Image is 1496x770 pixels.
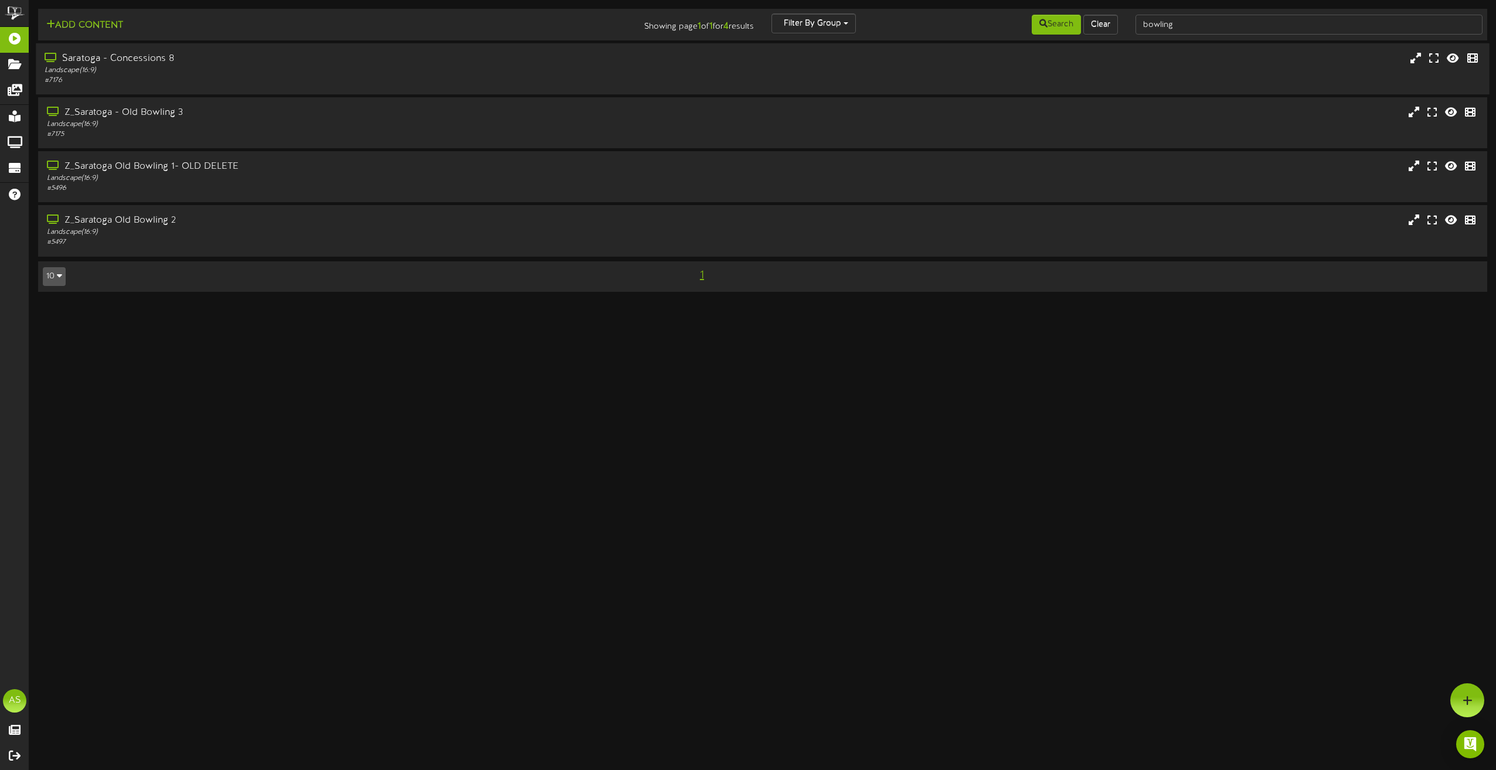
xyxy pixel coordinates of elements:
div: AS [3,689,26,713]
div: Landscape ( 16:9 ) [47,120,633,130]
div: Z_Saratoga Old Bowling 2 [47,214,633,227]
div: Open Intercom Messenger [1456,730,1484,758]
input: -- Search Playlists by Name -- [1135,15,1483,35]
button: Filter By Group [771,13,856,33]
div: # 7175 [47,130,633,139]
div: # 5497 [47,237,633,247]
div: Landscape ( 16:9 ) [47,227,633,237]
strong: 1 [698,21,701,32]
button: 10 [43,267,66,286]
div: Showing page of for results [520,13,763,33]
strong: 1 [709,21,713,32]
div: Saratoga - Concessions 8 [45,52,633,66]
div: # 5496 [47,183,633,193]
div: # 7176 [45,76,633,86]
strong: 4 [723,21,729,32]
button: Search [1032,15,1081,35]
div: Z_Saratoga - Old Bowling 3 [47,106,633,120]
div: Z_Saratoga Old Bowling 1- OLD DELETE [47,160,633,173]
button: Add Content [43,18,127,33]
div: Landscape ( 16:9 ) [47,173,633,183]
span: 1 [697,269,707,282]
button: Clear [1083,15,1118,35]
div: Landscape ( 16:9 ) [45,66,633,76]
